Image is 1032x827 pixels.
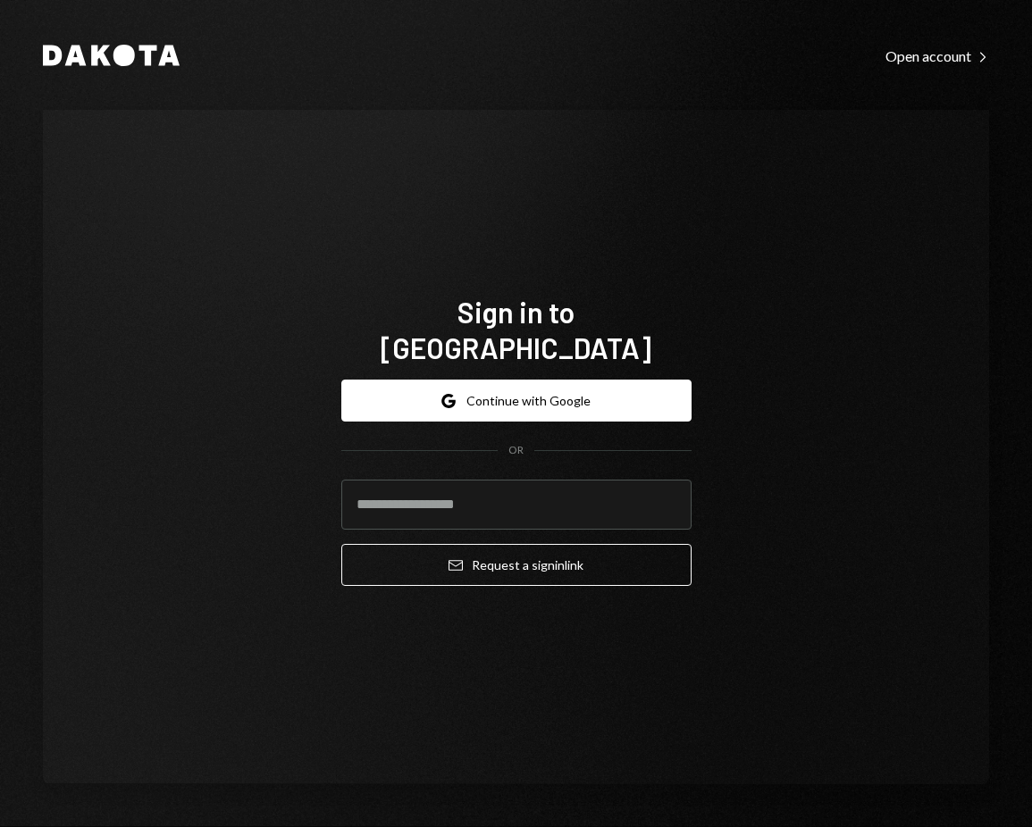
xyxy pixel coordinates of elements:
[341,294,692,365] h1: Sign in to [GEOGRAPHIC_DATA]
[341,544,692,586] button: Request a signinlink
[885,47,989,65] div: Open account
[508,443,524,458] div: OR
[341,380,692,422] button: Continue with Google
[885,46,989,65] a: Open account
